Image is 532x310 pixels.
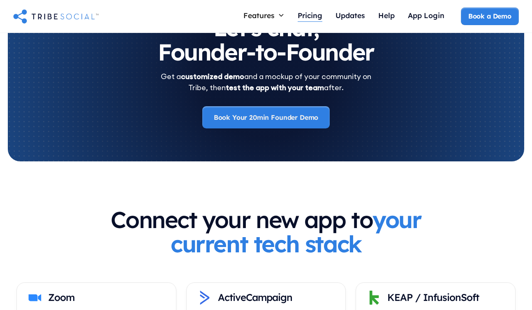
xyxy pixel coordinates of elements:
h2: Let's chat, Founder-to-Founder [24,16,508,64]
a: Updates [329,7,372,25]
h3: Connect your new app to [108,207,424,256]
strong: your current tech stack [171,205,421,258]
a: Help [372,7,401,25]
div: Features [243,11,275,20]
div: Updates [335,11,365,20]
div: Help [378,11,395,20]
div: ActiveCampaign [218,291,293,305]
div: Features [237,7,291,23]
a: Pricing [291,7,329,25]
div: Zoom [48,291,74,305]
strong: test the app with your team [226,83,324,92]
strong: customized demo [181,72,244,81]
a: Book Your 20min Founder Demo [202,106,330,128]
a: App Login [401,7,451,25]
div: KEAP / InfusionSoft [387,291,479,305]
a: Book a Demo [461,7,519,25]
a: home [13,8,99,24]
div: Pricing [298,11,322,20]
div: Get a and a mockup of your community on Tribe, then after. [161,71,371,93]
div: App Login [408,11,444,20]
